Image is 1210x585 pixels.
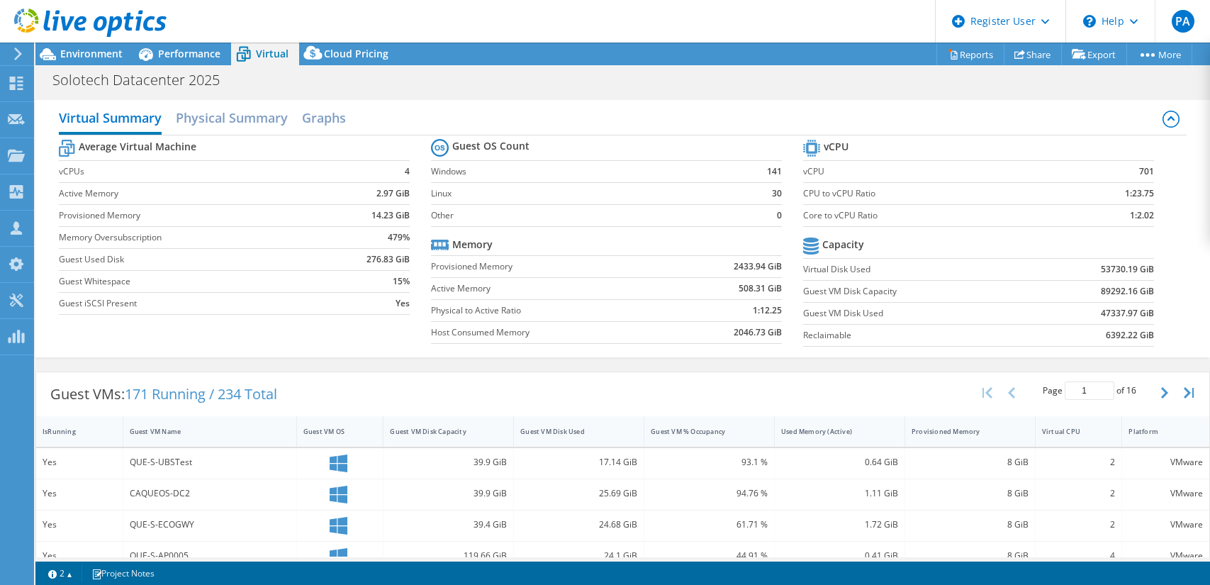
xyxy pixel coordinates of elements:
span: Environment [60,47,123,60]
label: Provisioned Memory [431,260,672,274]
label: Guest iSCSI Present [59,296,325,311]
span: Virtual [256,47,289,60]
h1: Solotech Datacenter 2025 [46,72,242,88]
div: IsRunning [43,427,99,436]
div: 94.76 % [651,486,768,501]
label: Guest Whitespace [59,274,325,289]
b: 47337.97 GiB [1101,306,1154,321]
div: VMware [1128,548,1203,564]
div: 39.4 GiB [390,517,507,533]
div: 2 [1042,455,1116,470]
div: Platform [1128,427,1186,436]
b: 508.31 GiB [739,282,782,296]
label: Guest VM Disk Used [803,306,1033,321]
div: 24.68 GiB [520,517,637,533]
b: 0 [777,208,782,223]
label: Physical to Active Ratio [431,303,672,318]
div: Yes [43,486,116,501]
b: Memory [452,238,493,252]
span: PA [1172,10,1194,33]
b: 1:12.25 [753,303,782,318]
div: Guest VMs: [36,372,291,416]
div: 119.66 GiB [390,548,507,564]
div: 2 [1042,486,1116,501]
label: Guest VM Disk Capacity [803,284,1033,299]
label: CPU to vCPU Ratio [803,186,1062,201]
label: Guest Used Disk [59,252,325,267]
div: VMware [1128,517,1203,533]
b: Capacity [822,238,864,252]
h2: Graphs [302,104,346,132]
label: Other [431,208,736,223]
b: 276.83 GiB [366,252,410,267]
label: Core to vCPU Ratio [803,208,1062,223]
div: Guest VM OS [303,427,360,436]
label: Virtual Disk Used [803,262,1033,277]
div: 39.9 GiB [390,486,507,501]
b: 6392.22 GiB [1106,328,1154,342]
div: Virtual CPU [1042,427,1099,436]
div: 8 GiB [912,548,1029,564]
b: 53730.19 GiB [1101,262,1154,277]
div: Guest VM % Occupancy [651,427,751,436]
div: 2 [1042,517,1116,533]
b: 1:23.75 [1125,186,1154,201]
input: jump to page [1065,381,1114,400]
b: 14.23 GiB [371,208,410,223]
b: 141 [767,165,782,179]
label: Active Memory [431,282,672,296]
a: Share [1004,43,1062,65]
h2: Virtual Summary [59,104,162,135]
div: Yes [43,455,116,470]
div: 1.11 GiB [781,486,898,501]
label: Active Memory [59,186,325,201]
div: QUE-S-AP0005 [130,548,290,564]
div: 1.72 GiB [781,517,898,533]
div: 17.14 GiB [520,455,637,470]
a: Project Notes [82,564,164,582]
a: Export [1061,43,1127,65]
div: Guest VM Disk Capacity [390,427,490,436]
a: More [1126,43,1192,65]
span: 16 [1126,384,1136,396]
div: 8 GiB [912,517,1029,533]
div: Yes [43,517,116,533]
b: 1:2.02 [1130,208,1154,223]
b: 89292.16 GiB [1101,284,1154,299]
label: Reclaimable [803,328,1033,342]
b: vCPU [824,140,848,154]
b: 701 [1139,165,1154,179]
a: Reports [936,43,1004,65]
b: Guest OS Count [452,139,530,153]
div: Yes [43,548,116,564]
b: 479% [388,230,410,245]
label: Windows [431,165,736,179]
span: Page of [1043,381,1136,400]
div: CAQUEOS-DC2 [130,486,290,501]
label: Memory Oversubscription [59,230,325,245]
div: 44.91 % [651,548,768,564]
div: QUE-S-ECOGWY [130,517,290,533]
label: vCPUs [59,165,325,179]
span: Cloud Pricing [324,47,388,60]
b: 2046.73 GiB [734,325,782,340]
div: Guest VM Name [130,427,273,436]
label: vCPU [803,165,1062,179]
div: 0.64 GiB [781,455,898,470]
div: 61.71 % [651,517,768,533]
div: 25.69 GiB [520,486,637,501]
b: 4 [405,165,410,179]
b: 15% [393,274,410,289]
div: 39.9 GiB [390,455,507,470]
div: Provisioned Memory [912,427,1012,436]
svg: \n [1083,15,1096,28]
b: Yes [396,296,410,311]
b: 30 [772,186,782,201]
div: 0.41 GiB [781,548,898,564]
div: 4 [1042,548,1116,564]
div: Guest VM Disk Used [520,427,620,436]
div: VMware [1128,486,1203,501]
h2: Physical Summary [176,104,288,132]
label: Host Consumed Memory [431,325,672,340]
div: Used Memory (Active) [781,427,881,436]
